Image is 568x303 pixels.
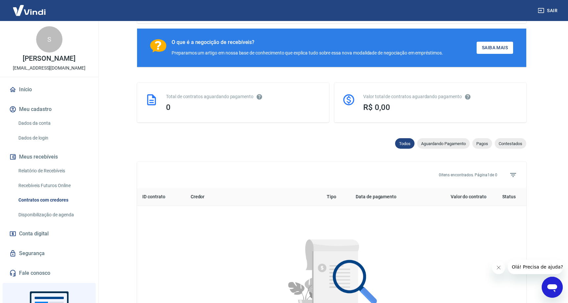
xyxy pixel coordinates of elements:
a: Relatório de Recebíveis [16,164,90,178]
th: Status [492,188,526,206]
div: Preparamos um artigo em nossa base de conhecimento que explica tudo sobre essa nova modalidade de... [172,50,443,56]
div: Pagos [472,138,492,149]
p: [EMAIL_ADDRESS][DOMAIN_NAME] [13,65,85,72]
img: Vindi [8,0,51,20]
th: Credor [185,188,321,206]
a: Início [8,82,90,97]
iframe: Mensagem da empresa [508,260,563,274]
svg: Esses contratos não se referem à Vindi, mas sim a outras instituições. [256,94,263,100]
span: Conta digital [19,229,49,238]
div: Valor total de contratos aguardando pagamento [363,93,518,100]
iframe: Fechar mensagem [492,261,505,274]
div: S [36,26,62,53]
div: Todos [395,138,414,149]
th: Tipo [321,188,350,206]
span: R$ 0,00 [363,103,390,112]
svg: O valor comprometido não se refere a pagamentos pendentes na Vindi e sim como garantia a outras i... [464,94,471,100]
th: Valor do contrato [425,188,492,206]
span: Olá! Precisa de ajuda? [4,5,55,10]
a: Contratos com credores [16,193,90,207]
a: Segurança [8,246,90,261]
iframe: Botão para abrir a janela de mensagens [542,277,563,298]
span: Aguardando Pagamento [417,141,470,146]
div: Total de contratos aguardando pagamento [166,93,321,100]
a: Recebíveis Futuros Online [16,179,90,192]
img: Ícone com um ponto de interrogação. [150,39,166,53]
a: Dados de login [16,131,90,145]
button: Sair [536,5,560,17]
span: Pagos [472,141,492,146]
a: Disponibilização de agenda [16,208,90,222]
span: Todos [395,141,414,146]
div: Contestados [495,138,526,149]
p: [PERSON_NAME] [23,55,75,62]
div: 0 [166,103,321,112]
button: Meus recebíveis [8,150,90,164]
div: O que é a negocição de recebíveis? [172,39,443,46]
a: Fale conosco [8,266,90,280]
span: Filtros [505,167,521,183]
span: Contestados [495,141,526,146]
a: Dados da conta [16,117,90,130]
button: Meu cadastro [8,102,90,117]
a: Conta digital [8,227,90,241]
th: Data de pagamento [350,188,425,206]
p: 0 itens encontrados. Página 1 de 0 [439,172,497,178]
a: Saiba Mais [477,42,513,54]
div: Aguardando Pagamento [417,138,470,149]
th: ID contrato [137,188,185,206]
